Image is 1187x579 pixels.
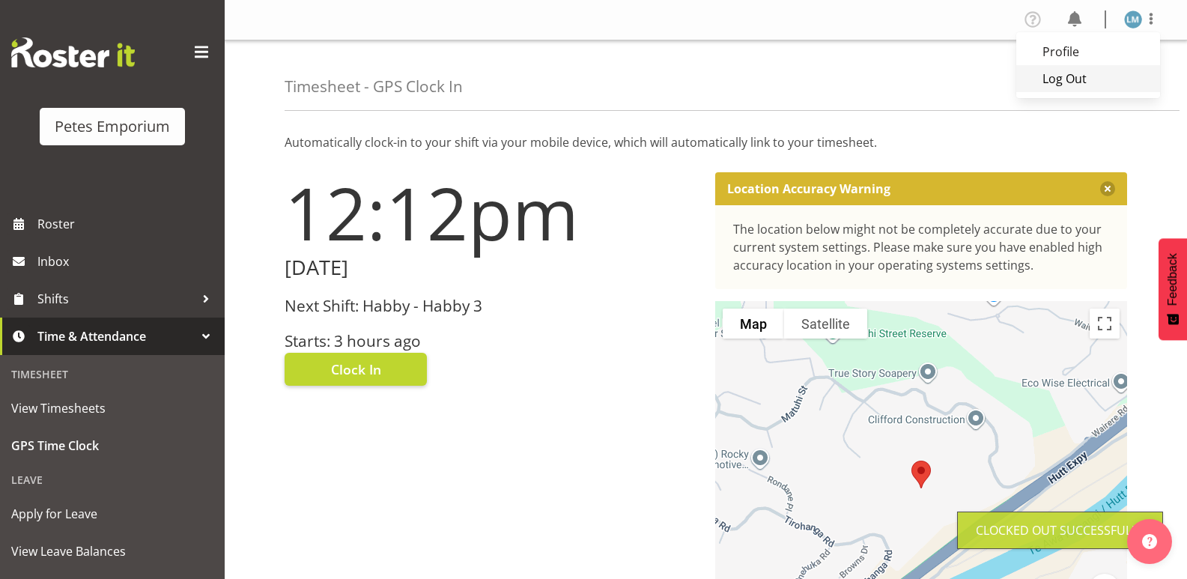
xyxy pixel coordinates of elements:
[4,495,221,533] a: Apply for Leave
[1090,309,1120,339] button: Toggle fullscreen view
[1016,38,1160,65] a: Profile
[11,37,135,67] img: Rosterit website logo
[4,427,221,464] a: GPS Time Clock
[37,250,217,273] span: Inbox
[55,115,170,138] div: Petes Emporium
[1124,10,1142,28] img: lianne-morete5410.jpg
[285,172,697,253] h1: 12:12pm
[4,464,221,495] div: Leave
[1016,65,1160,92] a: Log Out
[1100,181,1115,196] button: Close message
[37,288,195,310] span: Shifts
[11,503,213,525] span: Apply for Leave
[11,434,213,457] span: GPS Time Clock
[723,309,784,339] button: Show street map
[331,360,381,379] span: Clock In
[11,397,213,419] span: View Timesheets
[37,325,195,348] span: Time & Attendance
[4,359,221,389] div: Timesheet
[1142,534,1157,549] img: help-xxl-2.png
[285,333,697,350] h3: Starts: 3 hours ago
[285,78,463,95] h4: Timesheet - GPS Clock In
[976,521,1144,539] div: Clocked out Successfully
[727,181,890,196] p: Location Accuracy Warning
[285,256,697,279] h2: [DATE]
[784,309,867,339] button: Show satellite imagery
[1159,238,1187,340] button: Feedback - Show survey
[4,533,221,570] a: View Leave Balances
[4,389,221,427] a: View Timesheets
[11,540,213,563] span: View Leave Balances
[285,133,1127,151] p: Automatically clock-in to your shift via your mobile device, which will automatically link to you...
[1166,253,1180,306] span: Feedback
[733,220,1110,274] div: The location below might not be completely accurate due to your current system settings. Please m...
[285,353,427,386] button: Clock In
[285,297,697,315] h3: Next Shift: Habby - Habby 3
[37,213,217,235] span: Roster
